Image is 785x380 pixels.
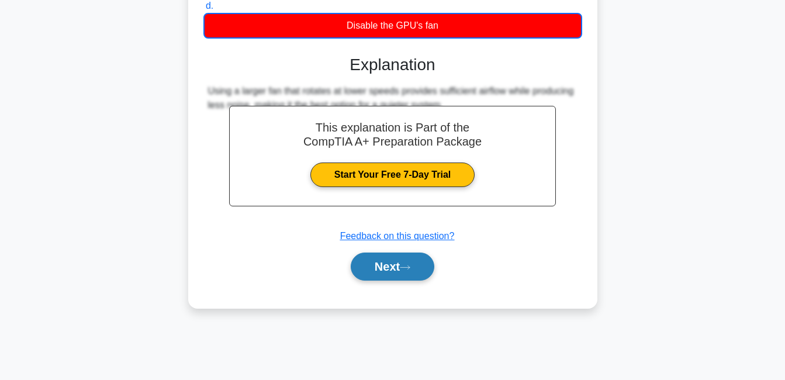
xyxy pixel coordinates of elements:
[351,253,434,281] button: Next
[206,1,213,11] span: d.
[340,231,455,241] a: Feedback on this question?
[208,84,577,112] div: Using a larger fan that rotates at lower speeds provides sufficient airflow while producing less ...
[210,55,575,75] h3: Explanation
[203,13,582,39] div: Disable the GPU's fan
[310,163,475,187] a: Start Your Free 7-Day Trial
